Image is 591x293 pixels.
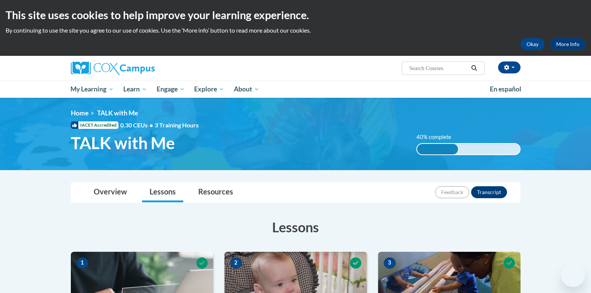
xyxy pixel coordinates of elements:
[71,133,175,153] span: TALK with Me
[191,182,241,202] a: Resources
[157,85,185,94] span: Engage
[490,85,521,93] span: En español
[142,182,183,202] a: Lessons
[550,38,585,50] a: More Info
[229,81,264,98] a: About
[70,85,114,94] span: My Learning
[155,121,199,129] span: 3 Training Hours
[86,182,135,202] a: Overview
[234,85,259,94] span: About
[97,109,138,117] span: TALK with Me
[435,186,469,198] button: Feedback
[71,121,118,129] span: IACET Accredited
[71,61,155,75] img: Cox Campus
[468,64,480,73] button: Search
[408,64,468,73] input: Search Courses
[152,81,190,98] a: Engage
[71,109,88,117] a: Home
[384,257,396,269] span: 3
[71,61,213,75] a: Cox Campus
[6,26,585,34] p: By continuing to use the site you agree to our use of cookies. Use the ‘More info’ button to read...
[485,81,526,97] a: En español
[150,121,153,129] span: •
[194,85,224,94] span: Explore
[189,81,229,98] a: Explore
[118,81,152,98] a: Learn
[471,186,507,198] button: Transcript
[230,257,242,269] span: 2
[561,263,585,287] iframe: Button to launch messaging window
[521,38,545,50] button: Okay
[6,7,585,22] h2: This site uses cookies to help improve your learning experience.
[498,61,521,73] button: Account Settings
[76,257,88,269] span: 1
[60,81,532,98] div: Main menu
[417,144,458,154] div: 40% complete
[120,121,155,129] span: 0.30 CEUs
[123,85,147,94] span: Learn
[66,81,119,98] a: My Learning
[416,133,459,141] label: 40% complete
[71,218,521,236] h3: Lessons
